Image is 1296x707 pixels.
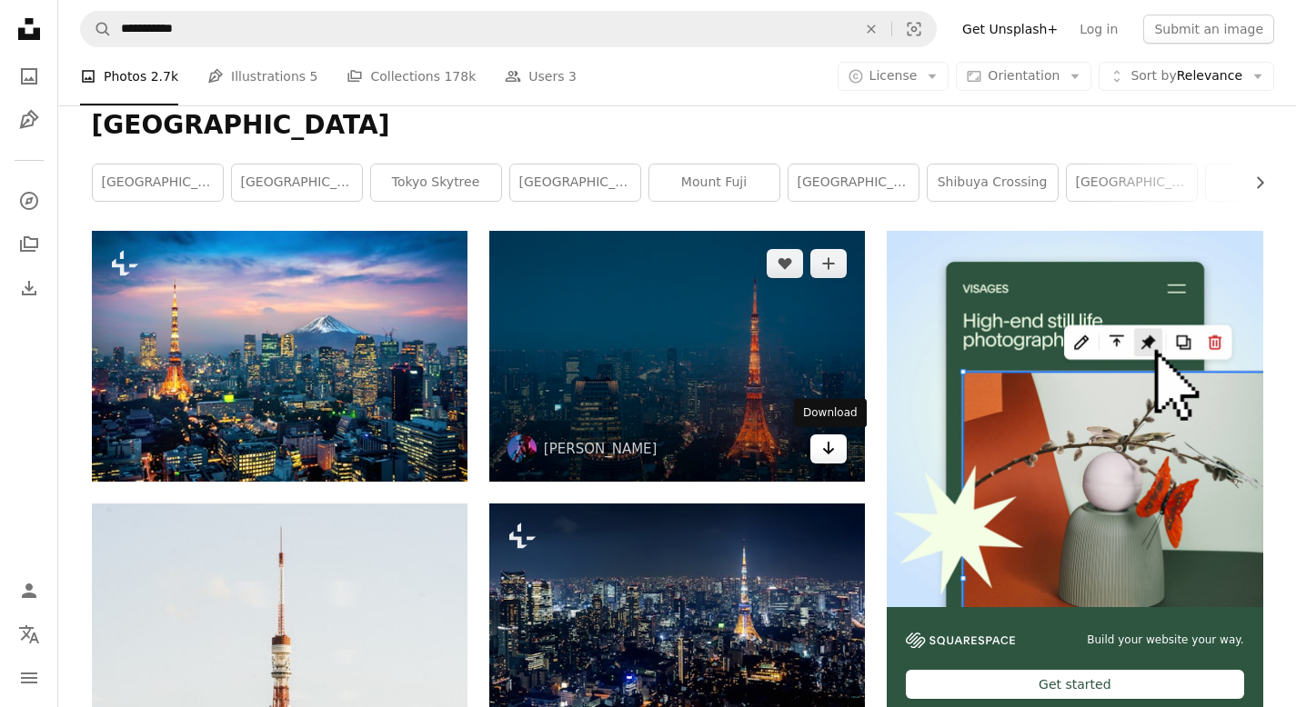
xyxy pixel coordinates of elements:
div: Download [794,399,867,428]
img: file-1723602894256-972c108553a7image [887,231,1262,606]
img: Aerial view of Tokyo cityscape with Fuji mountain in Japan. [92,231,467,481]
a: Illustrations [11,102,47,138]
span: Sort by [1130,68,1176,83]
a: tokyo skytree [371,164,501,201]
button: scroll list to the right [1243,164,1263,201]
a: [GEOGRAPHIC_DATA] [789,164,919,201]
button: Visual search [892,12,936,46]
a: [GEOGRAPHIC_DATA] [232,164,362,201]
span: 5 [310,66,318,86]
a: Home — Unsplash [11,11,47,51]
a: Tokyo cityscape at night, Japan. [489,601,865,617]
a: mount fuji [649,164,779,201]
img: Go to Marek Okon's profile [507,434,537,463]
span: 3 [568,66,577,86]
h1: [GEOGRAPHIC_DATA] [92,109,1263,142]
button: Clear [851,12,891,46]
a: Explore [11,183,47,219]
button: Sort byRelevance [1099,62,1274,91]
button: Add to Collection [810,249,847,278]
span: Orientation [988,68,1060,83]
button: License [838,62,949,91]
img: eiffel tower in paris during night time [489,231,865,482]
a: Illustrations 5 [207,47,317,105]
a: [GEOGRAPHIC_DATA] night [510,164,640,201]
button: Like [767,249,803,278]
a: Download History [11,270,47,306]
button: Language [11,616,47,652]
a: Log in [1069,15,1129,44]
a: Collections 178k [347,47,476,105]
a: Download [810,434,847,463]
form: Find visuals sitewide [80,11,937,47]
a: shibuya crossing [928,164,1058,201]
a: Users 3 [505,47,577,105]
button: Orientation [956,62,1091,91]
a: Get Unsplash+ [951,15,1069,44]
a: [GEOGRAPHIC_DATA] [93,164,223,201]
span: Build your website your way. [1087,632,1243,648]
button: Submit an image [1143,15,1274,44]
span: Relevance [1130,67,1242,85]
span: 178k [444,66,476,86]
button: Search Unsplash [81,12,112,46]
a: Collections [11,226,47,263]
span: License [869,68,918,83]
a: eiffel tower in paris during night time [489,348,865,364]
button: Menu [11,660,47,696]
div: Get started [906,670,1243,699]
a: Aerial view of Tokyo cityscape with Fuji mountain in Japan. [92,347,467,363]
a: Photos [11,58,47,95]
a: Log in / Sign up [11,573,47,609]
a: [GEOGRAPHIC_DATA] [1067,164,1197,201]
a: [PERSON_NAME] [544,440,658,458]
img: file-1606177908946-d1eed1cbe4f5image [906,632,1015,648]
